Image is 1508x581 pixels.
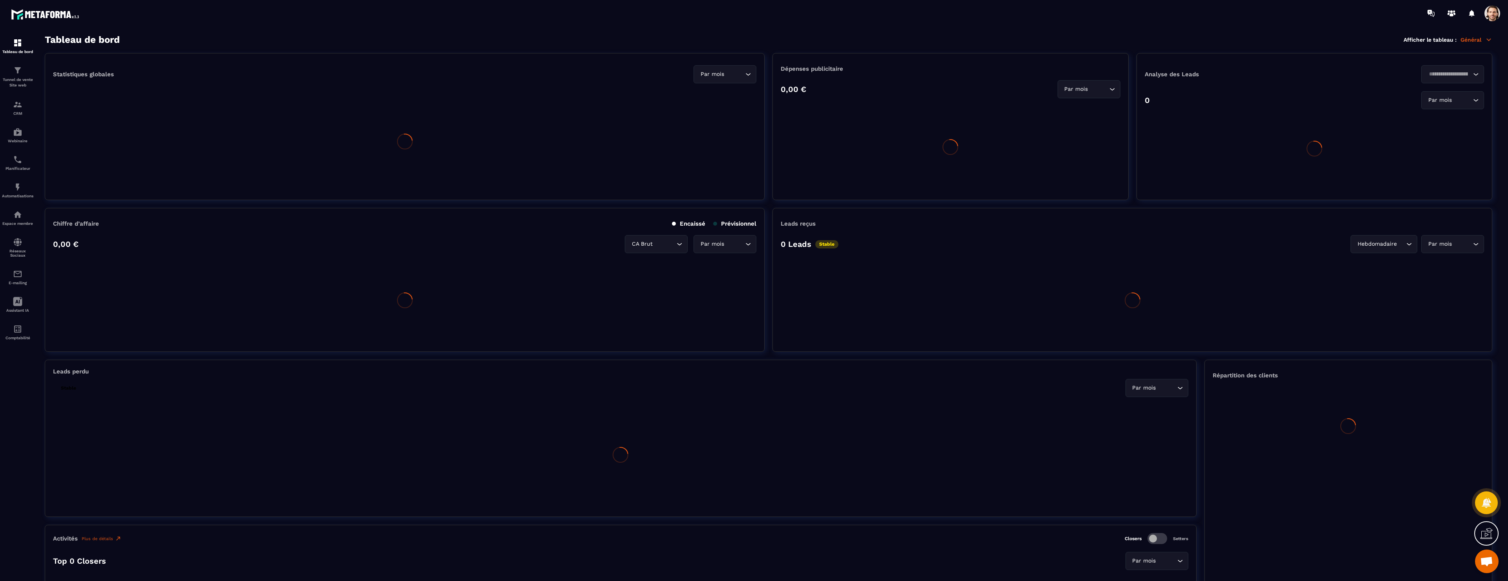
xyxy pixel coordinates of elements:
p: Closers [1125,536,1142,541]
p: Chiffre d’affaire [53,220,99,227]
a: formationformationCRM [2,94,33,121]
div: Search for option [1126,552,1188,570]
a: accountantaccountantComptabilité [2,318,33,346]
img: logo [11,7,82,22]
div: Search for option [694,65,756,83]
p: Comptabilité [2,336,33,340]
img: narrow-up-right-o.6b7c60e2.svg [115,535,121,542]
span: Par mois [1426,240,1453,248]
span: Hebdomadaire [1356,240,1398,248]
span: Par mois [699,70,726,79]
p: Tunnel de vente Site web [2,77,33,88]
p: 0 [1145,96,1150,105]
p: Répartition des clients [1213,372,1484,379]
p: 0,00 € [53,239,79,249]
a: social-networksocial-networkRéseaux Sociaux [2,232,33,263]
img: automations [13,210,22,219]
p: Webinaire [2,139,33,143]
p: Automatisations [2,194,33,198]
p: 0,00 € [781,85,806,94]
img: social-network [13,237,22,247]
p: Tableau de bord [2,50,33,54]
a: formationformationTunnel de vente Site web [2,60,33,94]
input: Search for option [1090,85,1107,94]
p: Activités [53,535,78,542]
a: automationsautomationsEspace membre [2,204,33,232]
img: automations [13,182,22,192]
div: Search for option [1351,235,1417,253]
p: Assistant IA [2,308,33,313]
input: Search for option [1158,557,1175,565]
span: Par mois [1131,384,1158,392]
p: Statistiques globales [53,71,114,78]
p: Afficher le tableau : [1404,37,1457,43]
p: Dépenses publicitaire [781,65,1120,72]
input: Search for option [1158,384,1175,392]
input: Search for option [726,70,743,79]
p: Stable [57,384,80,392]
a: Assistant IA [2,291,33,318]
input: Search for option [1453,96,1471,105]
p: E-mailing [2,281,33,285]
span: Par mois [699,240,726,248]
input: Search for option [1453,240,1471,248]
img: scheduler [13,155,22,164]
div: Search for option [1421,91,1484,109]
div: Search for option [1126,379,1188,397]
p: Analyse des Leads [1145,71,1314,78]
a: automationsautomationsAutomatisations [2,177,33,204]
p: CRM [2,111,33,116]
div: Search for option [1421,235,1484,253]
input: Search for option [654,240,675,248]
p: Espace membre [2,221,33,226]
img: accountant [13,324,22,334]
span: Par mois [1063,85,1090,94]
a: automationsautomationsWebinaire [2,121,33,149]
div: Search for option [625,235,688,253]
img: email [13,269,22,279]
input: Search for option [1426,70,1471,79]
img: formation [13,66,22,75]
a: emailemailE-mailing [2,263,33,291]
img: formation [13,38,22,48]
input: Search for option [1398,240,1404,248]
a: schedulerschedulerPlanificateur [2,149,33,177]
p: Planificateur [2,166,33,171]
p: Setters [1173,536,1188,541]
span: Par mois [1131,557,1158,565]
img: formation [13,100,22,109]
p: Réseaux Sociaux [2,249,33,257]
p: Général [1460,36,1492,43]
p: 0 Leads [781,239,811,249]
p: Leads perdu [53,368,89,375]
a: formationformationTableau de bord [2,32,33,60]
h3: Tableau de bord [45,34,120,45]
a: Plus de détails [82,535,121,542]
span: CA Brut [630,240,654,248]
p: Prévisionnel [713,220,756,227]
div: Open chat [1475,550,1499,573]
img: automations [13,127,22,137]
p: Leads reçus [781,220,816,227]
p: Top 0 Closers [53,556,106,566]
div: Search for option [1421,65,1484,83]
span: Par mois [1426,96,1453,105]
input: Search for option [726,240,743,248]
p: Encaissé [672,220,705,227]
p: Stable [815,240,838,248]
div: Search for option [1058,80,1120,98]
div: Search for option [694,235,756,253]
